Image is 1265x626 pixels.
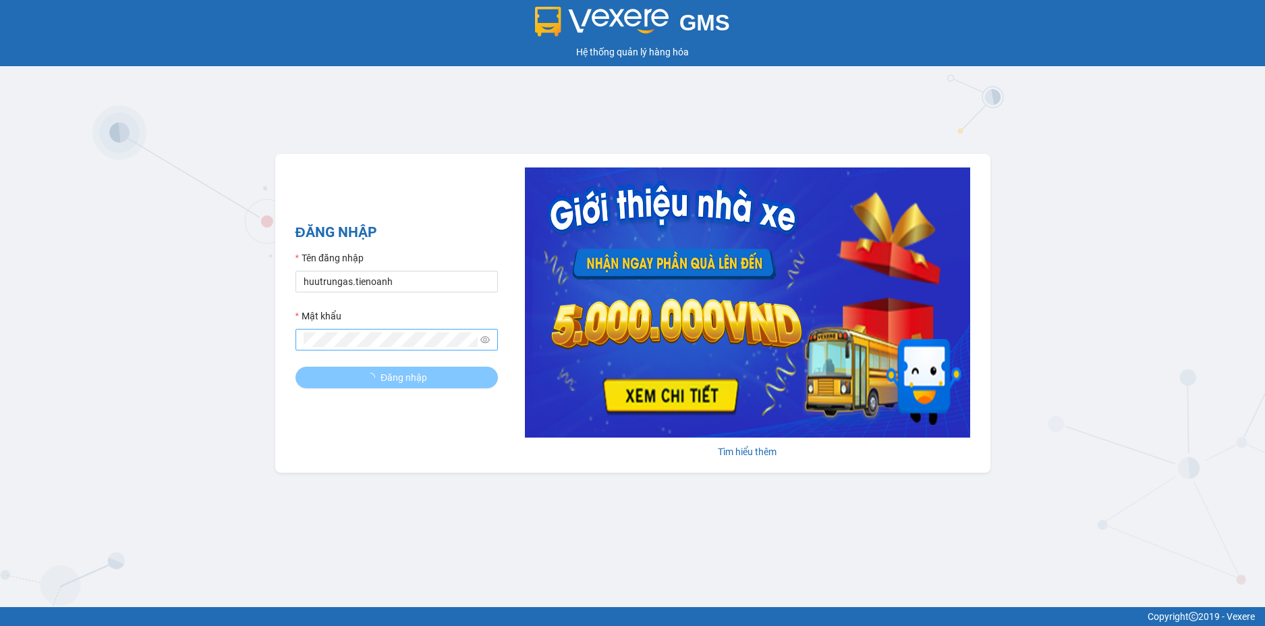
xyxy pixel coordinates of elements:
[679,10,730,35] span: GMS
[3,45,1262,59] div: Hệ thống quản lý hàng hóa
[480,335,490,344] span: eye
[296,367,498,388] button: Đăng nhập
[296,221,498,244] h2: ĐĂNG NHẬP
[296,309,341,323] label: Mật khẩu
[381,370,427,385] span: Đăng nhập
[296,251,364,265] label: Tên đăng nhập
[535,20,730,31] a: GMS
[525,167,970,438] img: banner-0
[525,444,970,459] div: Tìm hiểu thêm
[1189,612,1198,621] span: copyright
[10,609,1255,624] div: Copyright 2019 - Vexere
[296,271,498,292] input: Tên đăng nhập
[304,332,478,347] input: Mật khẩu
[535,7,669,36] img: logo 2
[366,373,381,382] span: loading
